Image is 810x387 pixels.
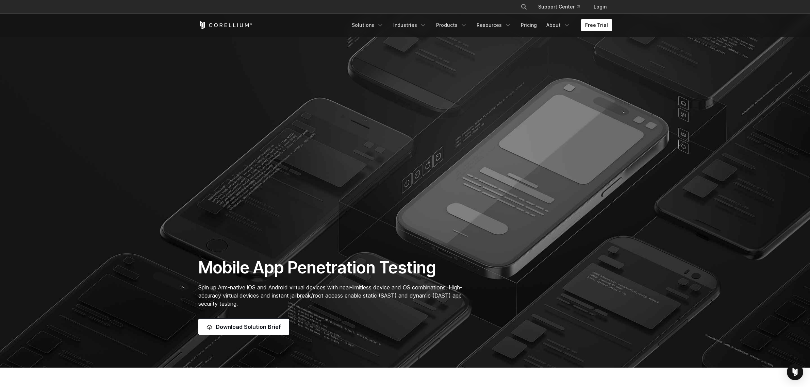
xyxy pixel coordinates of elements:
[517,19,541,31] a: Pricing
[432,19,471,31] a: Products
[348,19,612,31] div: Navigation Menu
[518,1,530,13] button: Search
[216,323,281,331] span: Download Solution Brief
[581,19,612,31] a: Free Trial
[542,19,574,31] a: About
[198,21,252,29] a: Corellium Home
[787,364,803,380] div: Open Intercom Messenger
[389,19,431,31] a: Industries
[588,1,612,13] a: Login
[512,1,612,13] div: Navigation Menu
[348,19,388,31] a: Solutions
[473,19,515,31] a: Resources
[198,257,469,278] h1: Mobile App Penetration Testing
[198,319,289,335] a: Download Solution Brief
[533,1,585,13] a: Support Center
[198,284,462,307] span: Spin up Arm-native iOS and Android virtual devices with near-limitless device and OS combinations...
